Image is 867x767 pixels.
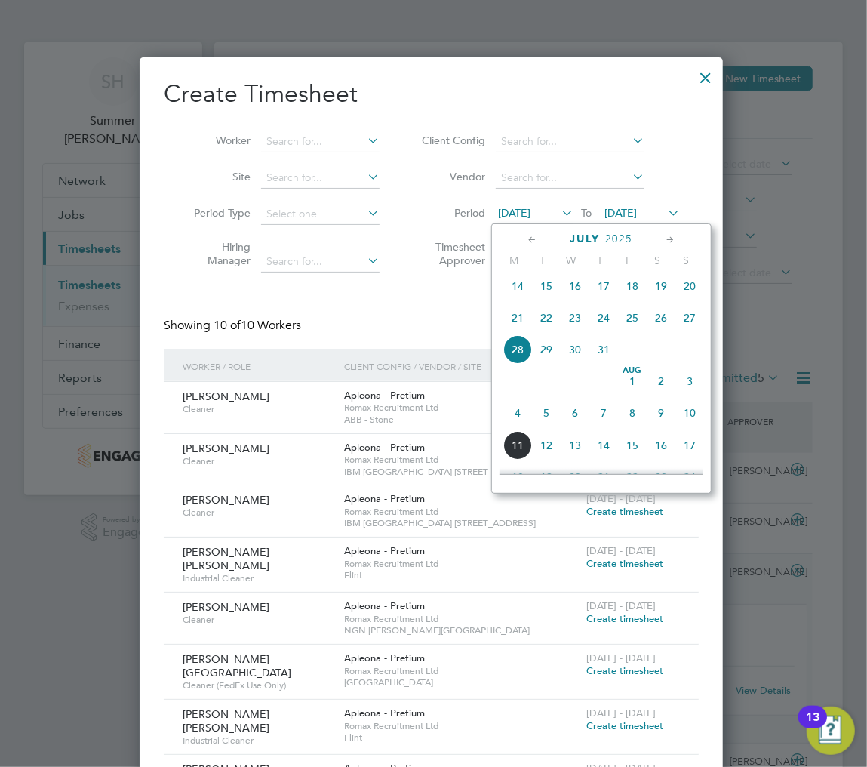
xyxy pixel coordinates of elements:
span: Apleona - Pretium [344,492,425,505]
span: Create timesheet [586,664,663,677]
span: Create timesheet [586,505,663,518]
span: 21 [503,303,532,332]
span: 15 [532,272,561,300]
span: 10 [675,399,704,427]
span: 19 [647,272,675,300]
span: 4 [503,399,532,427]
span: Create timesheet [586,612,663,625]
span: 28 [503,335,532,364]
span: To [576,203,596,223]
span: [DATE] - [DATE] [586,492,656,505]
span: 16 [561,272,589,300]
span: [PERSON_NAME] [183,600,269,614]
span: 19 [532,463,561,491]
span: Industrial Cleaner [183,735,333,747]
span: Flint [344,732,579,744]
span: 10 of [214,318,241,333]
label: Vendor [417,170,485,183]
span: Romax Recruitment Ltd [344,454,579,466]
span: F [614,254,643,267]
span: 30 [561,335,589,364]
span: IBM [GEOGRAPHIC_DATA] [STREET_ADDRESS] [344,517,579,529]
span: 24 [675,463,704,491]
span: NGN [PERSON_NAME][GEOGRAPHIC_DATA] [344,624,579,636]
span: 14 [589,431,618,460]
input: Search for... [261,131,380,152]
span: Apleona - Pretium [344,544,425,557]
span: Apleona - Pretium [344,651,425,664]
span: 17 [589,272,618,300]
span: Cleaner [183,455,333,467]
span: [PERSON_NAME] [PERSON_NAME] [183,707,269,735]
span: July [570,233,600,245]
div: 13 [806,717,819,737]
input: Search for... [261,168,380,189]
div: Worker / Role [179,349,340,383]
label: Hiring Manager [183,240,251,267]
span: Apleona - Pretium [344,599,425,612]
span: 12 [532,431,561,460]
button: Open Resource Center, 13 new notifications [807,707,855,755]
span: [DATE] - [DATE] [586,651,656,664]
span: [DATE] [498,206,530,220]
span: Romax Recruitment Ltd [344,558,579,570]
span: IBM [GEOGRAPHIC_DATA] [STREET_ADDRESS] [344,466,579,478]
span: 23 [647,463,675,491]
span: Aug [618,367,647,374]
span: 13 [561,431,589,460]
span: Flint [344,569,579,581]
span: [PERSON_NAME] [183,493,269,507]
span: [DATE] - [DATE] [586,707,656,719]
span: M [500,254,528,267]
span: Create timesheet [586,557,663,570]
span: W [557,254,586,267]
span: T [586,254,614,267]
span: [DATE] - [DATE] [586,599,656,612]
div: Client Config / Vendor / Site [340,349,583,383]
span: 6 [561,399,589,427]
span: 27 [675,303,704,332]
span: ABB - Stone [344,414,579,426]
span: 29 [532,335,561,364]
span: S [672,254,700,267]
span: 22 [618,463,647,491]
span: Romax Recruitment Ltd [344,665,579,677]
span: Romax Recruitment Ltd [344,720,579,732]
span: 5 [532,399,561,427]
span: 2025 [605,233,632,245]
span: 9 [647,399,675,427]
span: Romax Recruitment Ltd [344,613,579,625]
label: Site [183,170,251,183]
span: 18 [503,463,532,491]
span: 1 [618,367,647,396]
span: 2 [647,367,675,396]
span: [GEOGRAPHIC_DATA] [344,676,579,688]
span: 8 [618,399,647,427]
input: Search for... [496,131,644,152]
span: 11 [503,431,532,460]
span: 3 [675,367,704,396]
label: Client Config [417,134,485,147]
span: Cleaner [183,507,333,519]
span: Romax Recruitment Ltd [344,402,579,414]
span: [PERSON_NAME] [183,390,269,403]
span: Cleaner (FedEx Use Only) [183,679,333,692]
span: [PERSON_NAME] [PERSON_NAME] [183,545,269,572]
span: 16 [647,431,675,460]
label: Worker [183,134,251,147]
h2: Create Timesheet [164,79,699,110]
span: Cleaner [183,614,333,626]
input: Search for... [261,251,380,273]
span: 20 [675,272,704,300]
span: [PERSON_NAME][GEOGRAPHIC_DATA] [183,652,291,679]
span: Romax Recruitment Ltd [344,506,579,518]
span: 21 [589,463,618,491]
span: Create timesheet [586,719,663,732]
label: Timesheet Approver [417,240,485,267]
span: T [528,254,557,267]
span: 10 Workers [214,318,301,333]
input: Select one [261,204,380,225]
span: S [643,254,672,267]
span: 15 [618,431,647,460]
span: 20 [561,463,589,491]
